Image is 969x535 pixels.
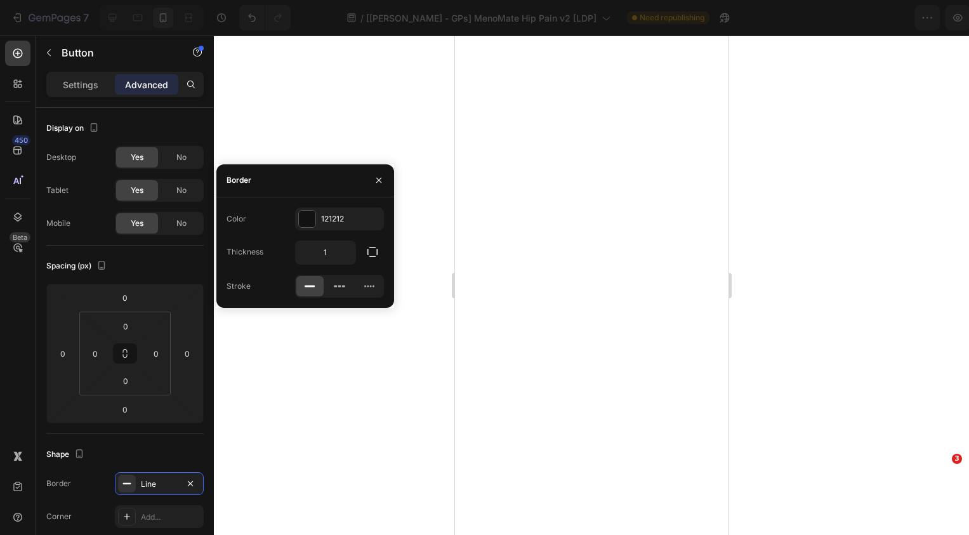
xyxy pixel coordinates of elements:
[5,5,95,30] button: 7
[360,11,364,25] span: /
[147,344,166,363] input: 0px
[227,281,251,292] div: Stroke
[176,152,187,163] span: No
[113,371,138,390] input: 0px
[125,78,168,91] p: Advanced
[926,473,956,503] iframe: Intercom live chat
[46,446,87,463] div: Shape
[10,232,30,242] div: Beta
[46,185,69,196] div: Tablet
[141,512,201,523] div: Add...
[895,11,927,25] div: Publish
[176,185,187,196] span: No
[131,185,143,196] span: Yes
[640,12,704,23] span: Need republishing
[46,478,71,489] div: Border
[848,13,869,23] span: Save
[227,175,251,186] div: Border
[53,344,72,363] input: 0
[112,288,138,307] input: 0
[176,218,187,229] span: No
[227,246,263,258] div: Thickness
[227,213,246,225] div: Color
[296,241,355,264] input: Auto
[12,135,30,145] div: 450
[46,218,70,229] div: Mobile
[838,5,880,30] button: Save
[86,344,105,363] input: 0px
[366,11,597,25] span: [[PERSON_NAME] - GPs] MenoMate Hip Pain v2 [LDP]
[178,344,197,363] input: 0
[885,5,938,30] button: Publish
[46,511,72,522] div: Corner
[239,5,291,30] div: Undo/Redo
[141,479,178,490] div: Line
[455,36,728,535] iframe: To enrich screen reader interactions, please activate Accessibility in Grammarly extension settings
[46,120,102,137] div: Display on
[63,78,98,91] p: Settings
[131,218,143,229] span: Yes
[321,213,381,225] div: 121212
[46,258,109,275] div: Spacing (px)
[83,10,89,25] p: 7
[62,45,169,60] p: Button
[952,454,962,464] span: 3
[46,152,76,163] div: Desktop
[131,152,143,163] span: Yes
[113,317,138,336] input: 0px
[112,400,138,419] input: 0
